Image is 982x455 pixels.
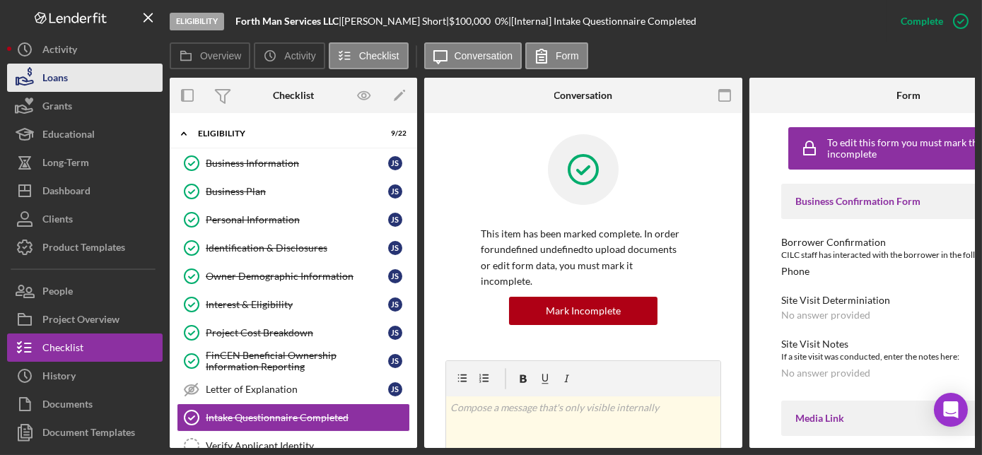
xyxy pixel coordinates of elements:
[42,277,73,309] div: People
[170,13,224,30] div: Eligibility
[509,297,657,325] button: Mark Incomplete
[284,50,315,61] label: Activity
[556,50,579,61] label: Form
[887,7,975,35] button: Complete
[381,129,407,138] div: 9 / 22
[273,90,314,101] div: Checklist
[177,234,410,262] a: Identification & DisclosuresJS
[177,206,410,234] a: Personal InformationJS
[495,16,508,27] div: 0 %
[42,120,95,152] div: Educational
[42,390,93,422] div: Documents
[42,305,119,337] div: Project Overview
[42,64,68,95] div: Loans
[329,42,409,69] button: Checklist
[206,271,388,282] div: Owner Demographic Information
[206,214,388,225] div: Personal Information
[934,393,968,427] div: Open Intercom Messenger
[206,186,388,197] div: Business Plan
[42,333,83,365] div: Checklist
[42,205,73,237] div: Clients
[7,362,163,390] button: History
[206,384,388,395] div: Letter of Explanation
[206,327,388,338] div: Project Cost Breakdown
[177,347,410,375] a: FinCEN Beneficial Ownership Information ReportingJS
[206,299,388,310] div: Interest & Eligibility
[177,403,410,432] a: Intake Questionnaire Completed
[42,233,125,265] div: Product Templates
[7,92,163,120] button: Grants
[206,350,388,372] div: FinCEN Beneficial Ownership Information Reporting
[42,177,90,208] div: Dashboard
[901,7,943,35] div: Complete
[388,241,402,255] div: J S
[546,297,621,325] div: Mark Incomplete
[781,266,809,277] div: Phone
[42,35,77,67] div: Activity
[455,50,513,61] label: Conversation
[7,205,163,233] button: Clients
[42,92,72,124] div: Grants
[7,305,163,333] button: Project Overview
[206,242,388,254] div: Identification & Disclosures
[206,158,388,169] div: Business Information
[424,42,522,69] button: Conversation
[42,148,89,180] div: Long-Term
[388,184,402,199] div: J S
[198,129,371,138] div: Eligibility
[388,213,402,227] div: J S
[359,50,399,61] label: Checklist
[449,15,491,27] span: $100,000
[896,90,920,101] div: Form
[7,333,163,362] button: Checklist
[554,90,613,101] div: Conversation
[177,319,410,347] a: Project Cost BreakdownJS
[7,120,163,148] button: Educational
[254,42,325,69] button: Activity
[177,375,410,403] a: Letter of ExplanationJS
[7,177,163,205] button: Dashboard
[388,354,402,368] div: J S
[235,16,341,27] div: |
[206,412,409,423] div: Intake Questionnaire Completed
[388,297,402,312] div: J S
[388,382,402,396] div: J S
[235,15,339,27] b: Forth Man Services LLC
[42,362,76,394] div: History
[388,269,402,283] div: J S
[508,16,696,27] div: | [Internal] Intake Questionnaire Completed
[7,390,163,418] a: Documents
[341,16,449,27] div: [PERSON_NAME] Short |
[7,233,163,261] a: Product Templates
[781,309,870,321] div: No answer provided
[7,418,163,447] button: Document Templates
[388,326,402,340] div: J S
[781,367,870,379] div: No answer provided
[170,42,250,69] button: Overview
[525,42,588,69] button: Form
[177,149,410,177] a: Business InformationJS
[7,277,163,305] button: People
[388,156,402,170] div: J S
[206,440,409,451] div: Verify Applicant Identity
[177,177,410,206] a: Business PlanJS
[481,226,686,290] p: This item has been marked complete. In order for undefined undefined to upload documents or edit ...
[177,262,410,290] a: Owner Demographic InformationJS
[200,50,241,61] label: Overview
[42,418,135,450] div: Document Templates
[7,35,163,64] button: Activity
[7,148,163,177] button: Long-Term
[7,64,163,92] button: Loans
